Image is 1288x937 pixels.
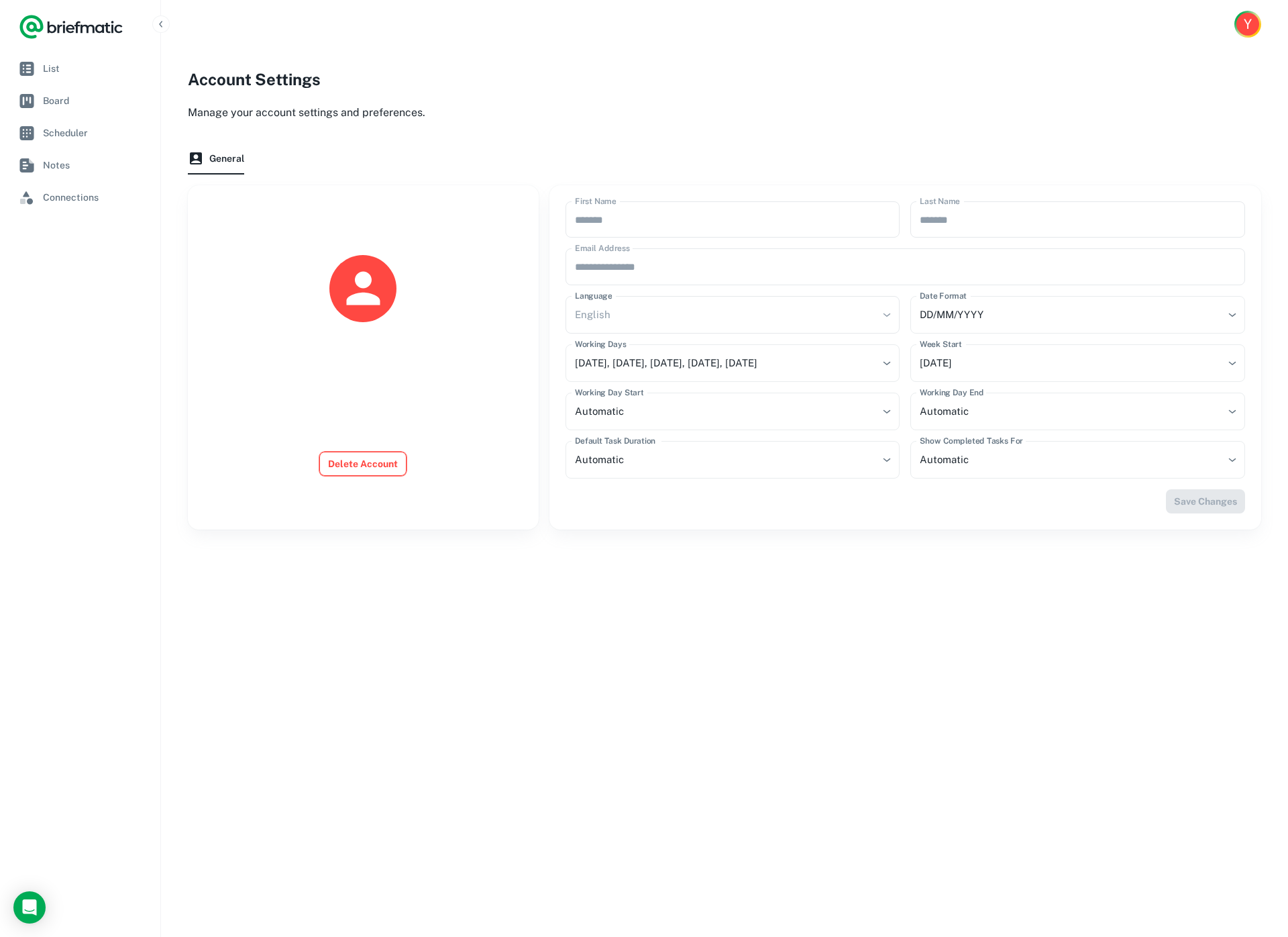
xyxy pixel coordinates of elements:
[19,13,123,40] a: Logo
[566,296,900,334] div: English
[43,93,144,108] span: Board
[43,61,144,76] span: List
[910,344,1245,382] div: [DATE]
[188,105,1261,121] p: Manage your account settings and preferences.
[575,290,612,302] label: Language
[319,452,407,476] button: Delete Account
[1236,13,1259,36] div: Y
[910,393,1245,430] div: Automatic
[11,54,150,83] a: List
[11,118,150,148] a: Scheduler
[11,150,150,180] a: Notes
[43,158,144,172] span: Notes
[566,393,900,430] div: Automatic
[575,435,655,447] label: Default Task Duration
[920,290,967,302] label: Date Format
[920,387,983,399] label: Working Day End
[13,891,46,924] div: Load Chat
[11,86,150,115] a: Board
[43,190,144,205] span: Connections
[11,183,150,212] a: Connections
[43,126,144,140] span: Scheduler
[566,344,900,382] div: [DATE], [DATE], [DATE], [DATE], [DATE]
[575,387,643,399] label: Working Day Start
[910,296,1245,334] div: DD/MM/YYYY
[920,435,1023,447] label: Show Completed Tasks For
[188,142,244,175] button: General
[575,242,630,254] label: Email Address
[920,195,960,207] label: Last Name
[188,67,1261,91] h2: Account Settings
[566,441,900,479] div: Automatic
[920,338,961,350] label: Week Start
[575,195,616,207] label: First Name
[1234,11,1261,38] button: Account button
[575,338,627,350] label: Working Days
[910,441,1245,479] div: Automatic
